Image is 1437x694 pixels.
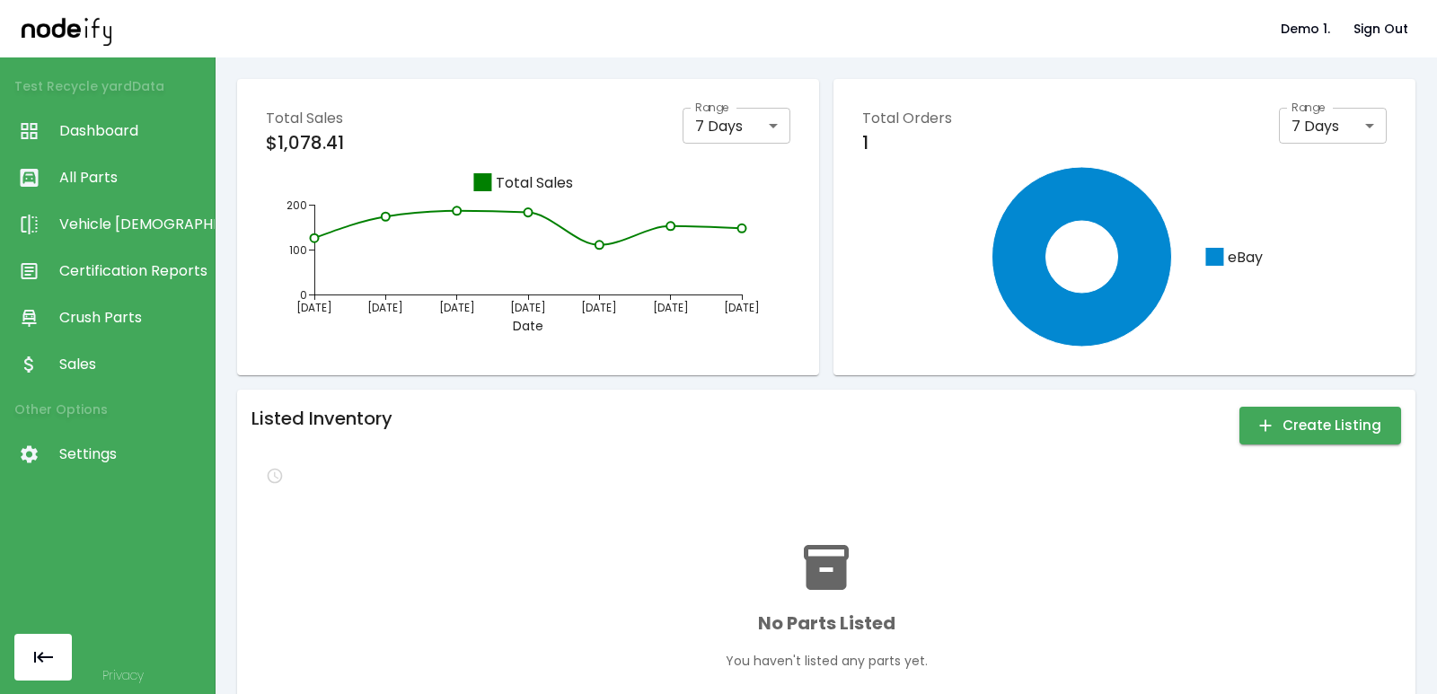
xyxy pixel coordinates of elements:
tspan: 200 [287,198,307,213]
tspan: [DATE] [724,300,760,315]
tspan: Date [513,317,543,335]
label: Range [695,100,729,115]
div: 7 Days [1279,108,1387,144]
tspan: [DATE] [510,300,546,315]
tspan: 100 [289,242,307,258]
p: Total Orders [862,108,952,129]
p: You haven't listed any parts yet. [726,652,928,670]
tspan: 0 [300,287,307,303]
button: Sign Out [1346,13,1415,46]
button: Create Listing [1239,407,1401,444]
tspan: [DATE] [439,300,475,315]
span: Sales [59,354,206,375]
h6: Listed Inventory [251,404,392,433]
button: Demo 1. [1274,13,1337,46]
img: nodeify [22,12,111,45]
a: Privacy [102,666,144,684]
tspan: [DATE] [296,300,332,315]
tspan: [DATE] [581,300,617,315]
h6: No Parts Listed [758,609,895,637]
span: All Parts [59,167,206,189]
span: Crush Parts [59,307,206,329]
p: Total Sales [266,108,344,129]
span: Dashboard [59,120,206,142]
tspan: [DATE] [367,300,403,315]
label: Range [1292,100,1326,115]
span: Vehicle [DEMOGRAPHIC_DATA] [59,214,206,235]
span: Certification Reports [59,260,206,282]
span: Settings [59,444,206,465]
tspan: [DATE] [653,300,689,315]
h6: 1 [862,133,952,153]
h6: $1,078.41 [266,133,344,153]
div: 7 Days [683,108,790,144]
